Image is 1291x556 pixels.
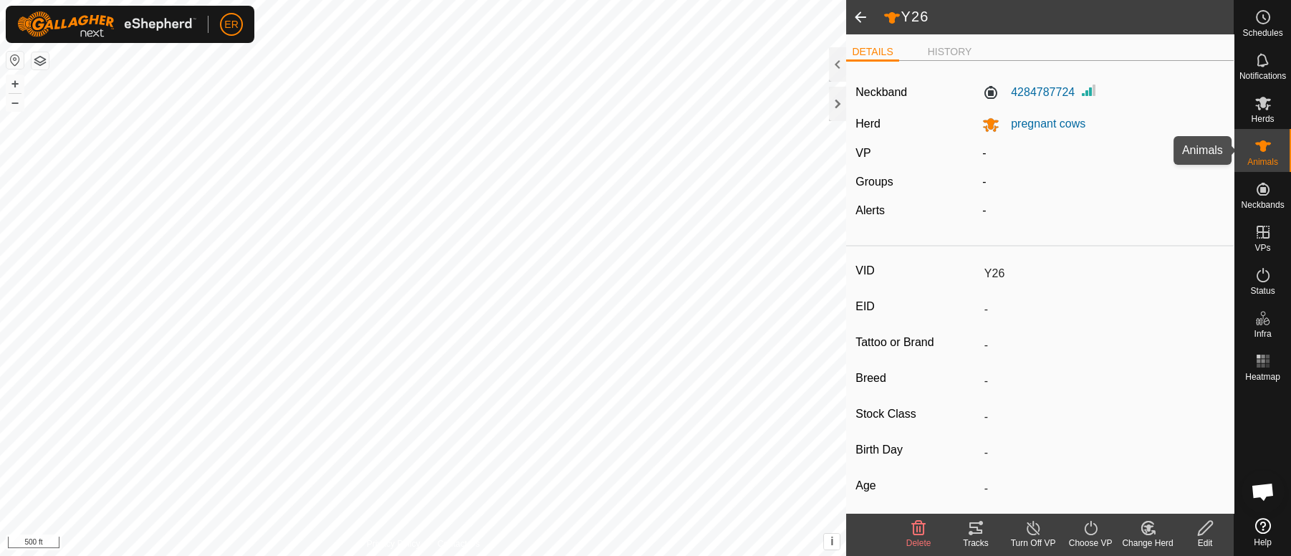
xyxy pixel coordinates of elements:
div: Open chat [1242,470,1285,513]
span: Herds [1251,115,1274,123]
div: - [976,202,1230,219]
div: Choose VP [1062,537,1119,550]
li: DETAILS [846,44,898,62]
div: - [976,173,1230,191]
button: Map Layers [32,52,49,69]
button: + [6,75,24,92]
span: VPs [1254,244,1270,252]
span: Neckbands [1241,201,1284,209]
label: Age [855,476,979,495]
label: VP [855,147,870,159]
div: Turn Off VP [1004,537,1062,550]
label: Alerts [855,204,885,216]
button: – [6,94,24,111]
label: Breed [855,369,979,388]
img: Signal strength [1080,82,1098,99]
span: ER [224,17,238,32]
label: Stock Class [855,405,979,423]
label: VID [855,262,979,280]
label: Neckband [855,84,907,101]
li: HISTORY [922,44,978,59]
label: Groups [855,176,893,188]
a: Help [1234,512,1291,552]
button: Reset Map [6,52,24,69]
span: Notifications [1239,72,1286,80]
span: Infra [1254,330,1271,338]
a: Privacy Policy [367,537,421,550]
label: Tattoo or Brand [855,333,979,352]
div: Edit [1176,537,1234,550]
div: Tracks [947,537,1004,550]
div: Change Herd [1119,537,1176,550]
span: Delete [906,538,931,548]
span: pregnant cows [999,118,1085,130]
span: i [830,535,833,547]
span: Schedules [1242,29,1282,37]
h2: Y26 [883,8,1234,27]
span: Animals [1247,158,1278,166]
span: Help [1254,538,1272,547]
img: Gallagher Logo [17,11,196,37]
label: Birth Day [855,441,979,459]
button: i [824,534,840,550]
span: Heatmap [1245,373,1280,381]
label: 4284787724 [982,84,1075,101]
span: Status [1250,287,1275,295]
app-display-virtual-paddock-transition: - [982,147,986,159]
label: Herd [855,118,880,130]
label: EID [855,297,979,316]
a: Contact Us [437,537,479,550]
